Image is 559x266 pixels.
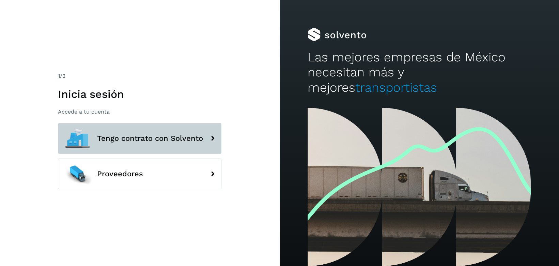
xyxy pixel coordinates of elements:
button: Tengo contrato con Solvento [58,123,221,154]
p: Accede a tu cuenta [58,108,221,115]
h2: Las mejores empresas de México necesitan más y mejores [308,50,531,95]
h1: Inicia sesión [58,88,221,101]
button: Proveedores [58,159,221,189]
span: 1 [58,73,60,79]
span: Proveedores [97,170,143,178]
span: transportistas [355,80,437,95]
div: /2 [58,72,221,80]
span: Tengo contrato con Solvento [97,134,203,143]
